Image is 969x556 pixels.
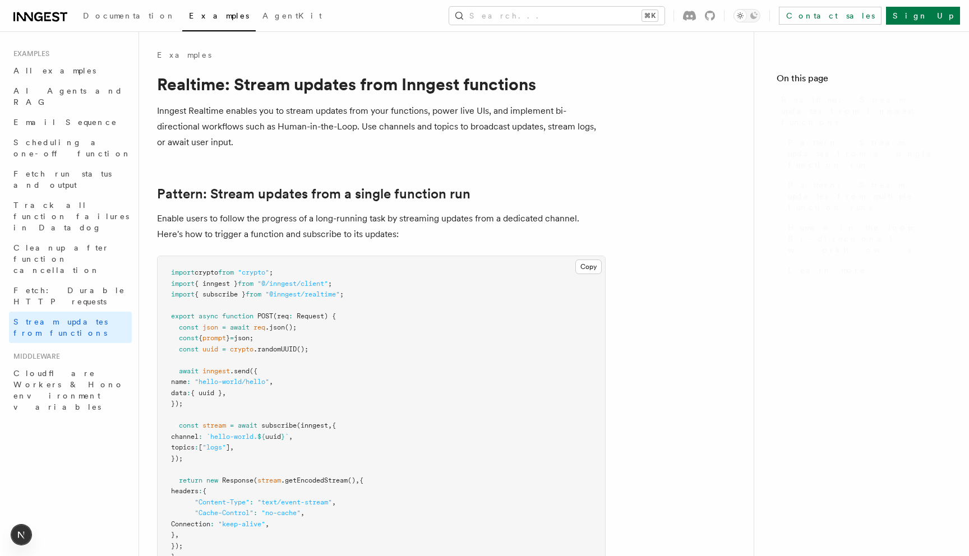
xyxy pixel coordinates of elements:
[9,238,132,280] a: Cleanup after function cancellation
[202,323,218,331] span: json
[195,498,250,506] span: "Content-Type"
[261,421,297,429] span: subscribe
[9,164,132,195] a: Fetch run status and output
[13,369,124,411] span: Cloudflare Workers & Hono environment variables
[9,195,132,238] a: Track all function failures in Datadog
[269,378,273,386] span: ,
[281,476,348,484] span: .getEncodedStream
[13,66,96,75] span: All examples
[230,421,234,429] span: =
[202,345,218,353] span: uuid
[179,334,199,342] span: const
[187,389,191,397] span: :
[230,367,250,375] span: .send
[171,455,183,462] span: });
[253,476,257,484] span: (
[9,112,132,132] a: Email Sequence
[171,280,195,288] span: import
[9,49,49,58] span: Examples
[332,421,336,429] span: {
[265,290,340,298] span: "@inngest/realtime"
[179,476,202,484] span: return
[289,312,293,320] span: :
[297,421,328,429] span: (inngest
[13,86,123,106] span: AI Agents and RAG
[195,280,238,288] span: { inngest }
[171,542,183,550] span: });
[449,7,665,25] button: Search...⌘K
[157,211,606,242] p: Enable users to follow the progress of a long-running task by streaming updates from a dedicated ...
[13,138,131,158] span: Scheduling a one-off function
[348,476,356,484] span: ()
[783,132,947,175] a: Pattern: Stream updates from a single function run
[273,312,289,320] span: (req
[265,323,285,331] span: .json
[195,443,199,451] span: :
[171,433,199,441] span: channel
[9,61,132,81] a: All examples
[157,103,606,150] p: Inngest Realtime enables you to stream updates from your functions, power live UIs, and implement...
[253,345,297,353] span: .randomUUID
[195,290,246,298] span: { subscribe }
[265,520,269,528] span: ,
[13,201,129,232] span: Track all function failures in Datadog
[199,433,202,441] span: :
[238,421,257,429] span: await
[9,312,132,343] a: Stream updates from functions
[230,323,250,331] span: await
[253,323,265,331] span: req
[171,268,195,276] span: import
[222,389,226,397] span: ,
[199,312,218,320] span: async
[157,74,606,94] h1: Realtime: Stream updates from Inngest functions
[182,3,256,31] a: Examples
[324,312,336,320] span: ) {
[788,222,947,256] span: Human in the loop: Bi-directional workflows
[222,323,226,331] span: =
[332,498,336,506] span: ,
[76,3,182,30] a: Documentation
[328,280,332,288] span: ;
[13,169,112,189] span: Fetch run status and output
[199,487,202,495] span: :
[171,443,195,451] span: topics
[179,323,199,331] span: const
[234,334,253,342] span: json;
[13,317,108,337] span: Stream updates from functions
[9,363,132,417] a: Cloudflare Workers & Hono environment variables
[788,137,947,170] span: Pattern: Stream updates from a single function run
[257,433,265,441] span: ${
[195,268,218,276] span: crypto
[226,334,230,342] span: }
[788,179,947,213] span: Pattern: Stream updates from multiple function runs
[13,118,117,127] span: Email Sequence
[788,265,866,276] span: Learn more
[230,443,234,451] span: ,
[886,7,960,25] a: Sign Up
[187,378,191,386] span: :
[256,3,329,30] a: AgentKit
[250,367,257,375] span: ({
[230,334,234,342] span: =
[340,290,344,298] span: ;
[575,260,602,274] button: Copy
[783,217,947,260] a: Human in the loop: Bi-directional workflows
[206,476,218,484] span: new
[289,433,293,441] span: ,
[781,94,947,128] span: Realtime: Stream updates from Inngest functions
[297,345,308,353] span: ();
[171,520,210,528] span: Connection
[202,334,226,342] span: prompt
[179,345,199,353] span: const
[257,498,332,506] span: "text/event-stream"
[199,443,202,451] span: [
[9,132,132,164] a: Scheduling a one-off function
[171,312,195,320] span: export
[297,312,324,320] span: Request
[359,476,363,484] span: {
[265,433,281,441] span: uuid
[733,9,760,22] button: Toggle dark mode
[189,11,249,20] span: Examples
[301,509,304,517] span: ,
[202,421,226,429] span: stream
